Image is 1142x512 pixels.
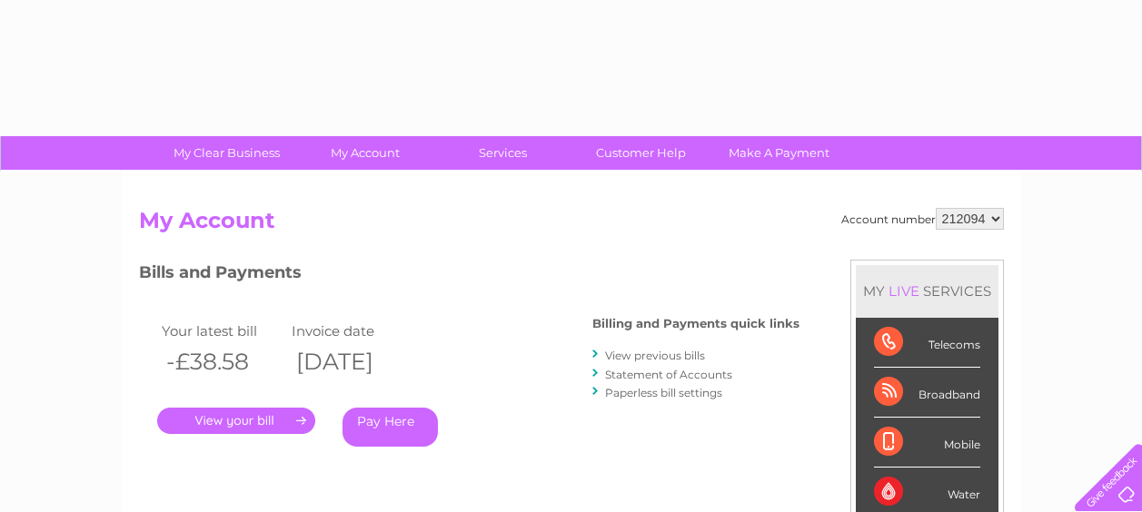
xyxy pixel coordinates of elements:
h4: Billing and Payments quick links [592,317,799,330]
td: Invoice date [287,319,418,343]
div: MY SERVICES [856,265,998,317]
a: . [157,408,315,434]
div: Broadband [874,368,980,418]
div: LIVE [885,282,923,300]
a: My Clear Business [152,136,302,170]
a: Services [428,136,578,170]
div: Telecoms [874,318,980,368]
a: View previous bills [605,349,705,362]
a: Make A Payment [704,136,854,170]
th: [DATE] [287,343,418,380]
a: My Account [290,136,440,170]
div: Mobile [874,418,980,468]
a: Customer Help [566,136,716,170]
a: Paperless bill settings [605,386,722,399]
div: Account number [841,208,1004,230]
th: -£38.58 [157,343,288,380]
a: Pay Here [343,408,438,447]
h2: My Account [139,208,1004,242]
td: Your latest bill [157,319,288,343]
a: Statement of Accounts [605,368,732,381]
h3: Bills and Payments [139,260,799,291]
